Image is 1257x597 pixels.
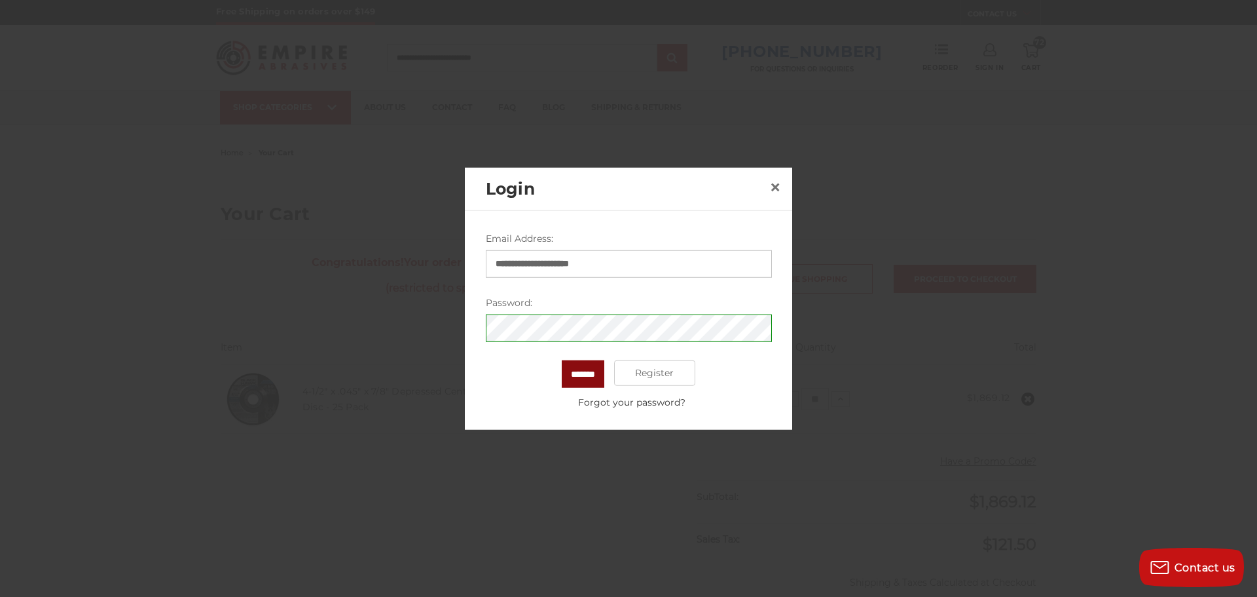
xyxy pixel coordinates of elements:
[486,176,765,201] h2: Login
[614,360,696,386] a: Register
[1139,548,1244,587] button: Contact us
[486,231,772,245] label: Email Address:
[1175,562,1235,574] span: Contact us
[769,174,781,200] span: ×
[486,296,772,309] label: Password:
[765,177,786,198] a: Close
[492,395,771,409] a: Forgot your password?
